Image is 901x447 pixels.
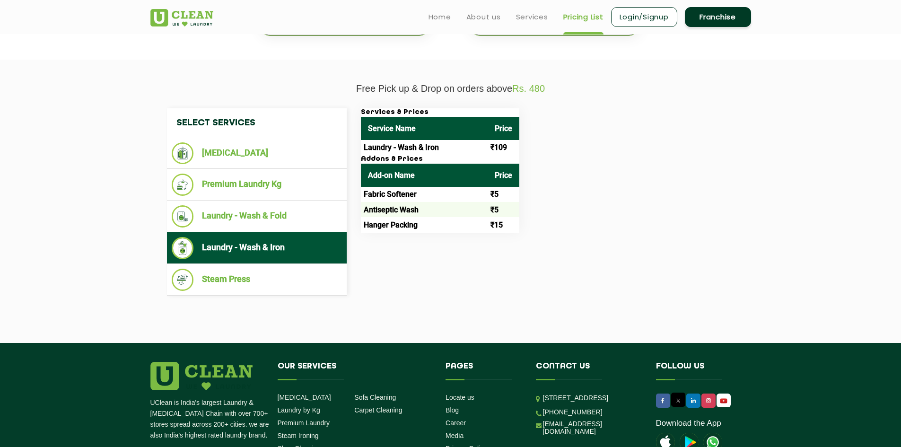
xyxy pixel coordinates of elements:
[361,187,488,202] td: Fabric Softener
[172,174,342,196] li: Premium Laundry Kg
[488,140,519,155] td: ₹109
[488,202,519,217] td: ₹5
[354,394,396,401] a: Sofa Cleaning
[172,237,194,259] img: Laundry - Wash & Iron
[536,362,642,380] h4: Contact us
[172,269,342,291] li: Steam Press
[354,406,402,414] a: Carpet Cleaning
[611,7,677,27] a: Login/Signup
[172,205,342,228] li: Laundry - Wash & Fold
[446,419,466,427] a: Career
[172,205,194,228] img: Laundry - Wash & Fold
[543,420,642,435] a: [EMAIL_ADDRESS][DOMAIN_NAME]
[446,406,459,414] a: Blog
[488,117,519,140] th: Price
[172,237,342,259] li: Laundry - Wash & Iron
[543,408,603,416] a: [PHONE_NUMBER]
[278,362,432,380] h4: Our Services
[516,11,548,23] a: Services
[656,419,721,428] a: Download the App
[150,397,271,441] p: UClean is India's largest Laundry & [MEDICAL_DATA] Chain with over 700+ stores spread across 200+...
[563,11,604,23] a: Pricing List
[446,394,474,401] a: Locate us
[150,9,213,26] img: UClean Laundry and Dry Cleaning
[361,117,488,140] th: Service Name
[278,406,320,414] a: Laundry by Kg
[361,202,488,217] td: Antiseptic Wash
[278,419,330,427] a: Premium Laundry
[361,164,488,187] th: Add-on Name
[429,11,451,23] a: Home
[278,394,331,401] a: [MEDICAL_DATA]
[656,362,739,380] h4: Follow us
[446,362,522,380] h4: Pages
[488,164,519,187] th: Price
[466,11,501,23] a: About us
[446,432,464,439] a: Media
[172,269,194,291] img: Steam Press
[278,432,319,439] a: Steam Ironing
[361,217,488,232] td: Hanger Packing
[172,142,194,164] img: Dry Cleaning
[488,217,519,232] td: ₹15
[361,140,488,155] td: Laundry - Wash & Iron
[717,396,730,406] img: UClean Laundry and Dry Cleaning
[488,187,519,202] td: ₹5
[172,142,342,164] li: [MEDICAL_DATA]
[167,108,347,138] h4: Select Services
[150,362,253,390] img: logo.png
[543,393,642,403] p: [STREET_ADDRESS]
[685,7,751,27] a: Franchise
[361,155,519,164] h3: Addons & Prices
[361,108,519,117] h3: Services & Prices
[512,83,545,94] span: Rs. 480
[150,83,751,94] p: Free Pick up & Drop on orders above
[172,174,194,196] img: Premium Laundry Kg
